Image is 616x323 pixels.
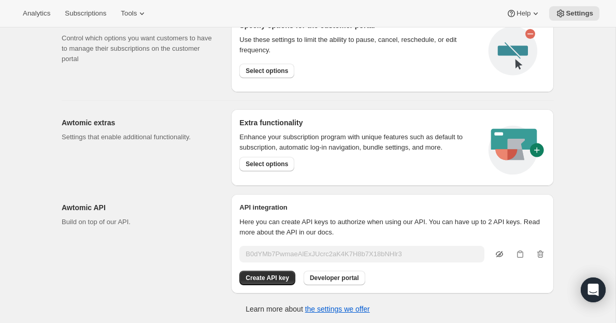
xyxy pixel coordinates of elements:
[246,274,289,282] span: Create API key
[17,6,56,21] button: Analytics
[581,277,606,302] div: Open Intercom Messenger
[246,160,288,168] span: Select options
[114,6,153,21] button: Tools
[310,274,359,282] span: Developer portal
[566,9,593,18] span: Settings
[121,9,137,18] span: Tools
[23,9,50,18] span: Analytics
[239,202,546,213] h2: API integration
[500,6,547,21] button: Help
[549,6,599,21] button: Settings
[62,118,214,128] h2: Awtomic extras
[239,157,294,171] button: Select options
[246,304,369,314] p: Learn more about
[62,202,214,213] h2: Awtomic API
[517,9,531,18] span: Help
[305,305,370,313] a: the settings we offer
[59,6,112,21] button: Subscriptions
[246,67,288,75] span: Select options
[62,217,214,227] p: Build on top of our API.
[239,271,295,285] button: Create API key
[239,217,546,238] p: Here you can create API keys to authorize when using our API. You can have up to 2 API keys. Read...
[62,132,214,142] p: Settings that enable additional functionality.
[239,118,303,128] h2: Extra functionality
[239,132,476,153] p: Enhance your subscription program with unique features such as default to subscription, automatic...
[62,33,214,64] p: Control which options you want customers to have to manage their subscriptions on the customer po...
[304,271,365,285] button: Developer portal
[65,9,106,18] span: Subscriptions
[239,35,480,55] div: Use these settings to limit the ability to pause, cancel, reschedule, or edit frequency.
[239,64,294,78] button: Select options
